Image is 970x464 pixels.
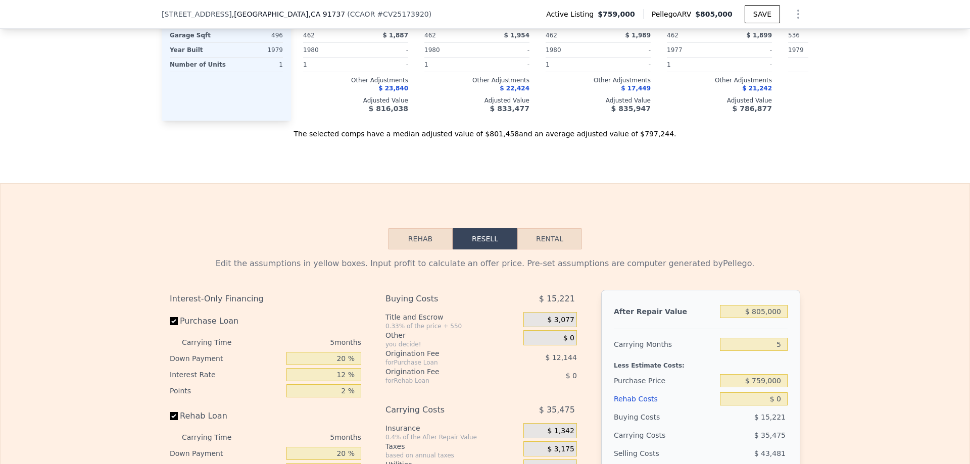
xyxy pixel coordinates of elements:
div: Number of Units [170,58,226,72]
label: Rehab Loan [170,407,282,425]
span: Pellego ARV [652,9,696,19]
span: $ 835,947 [611,105,651,113]
div: Selling Costs [614,444,716,462]
div: Other Adjustments [788,76,893,84]
span: [STREET_ADDRESS] [162,9,232,19]
div: - [358,43,408,57]
span: $ 17,449 [621,85,651,92]
div: for Purchase Loan [385,358,498,367]
div: Title and Escrow [385,312,519,322]
span: $ 833,477 [490,105,529,113]
div: Buying Costs [385,290,498,308]
span: $ 43,481 [754,449,786,457]
span: $ 15,221 [539,290,575,308]
span: # CV25173920 [377,10,428,18]
button: Resell [453,228,517,249]
span: $ 0 [566,372,577,380]
div: Interest Rate [170,367,282,383]
div: Adjusted Value [424,96,529,105]
input: Rehab Loan [170,412,178,420]
div: 1 [424,58,475,72]
button: Show Options [788,4,808,24]
span: 536 [788,32,800,39]
div: Carrying Months [614,335,716,353]
span: 462 [667,32,678,39]
div: Purchase Price [614,372,716,390]
div: - [479,58,529,72]
div: Carrying Costs [385,401,498,419]
label: Purchase Loan [170,312,282,330]
div: Less Estimate Costs: [614,353,788,372]
div: Year Built [170,43,224,57]
div: - [600,58,651,72]
div: Other Adjustments [546,76,651,84]
span: 462 [303,32,315,39]
div: 1979 [788,43,839,57]
div: 5 months [252,334,361,350]
span: $ 35,475 [539,401,575,419]
div: Insurance [385,423,519,433]
div: Adjusted Value [788,96,893,105]
div: 5 months [252,429,361,445]
div: Origination Fee [385,348,498,358]
div: Carrying Costs [614,426,677,444]
span: $ 22,424 [500,85,529,92]
div: 1979 [228,43,283,57]
div: Other [385,330,519,340]
span: $ 786,877 [733,105,772,113]
div: based on annual taxes [385,451,519,459]
div: Points [170,383,282,399]
span: , [GEOGRAPHIC_DATA] [232,9,345,19]
span: $ 1,899 [747,32,772,39]
div: Edit the assumptions in yellow boxes. Input profit to calculate an offer price. Pre-set assumptio... [170,257,800,270]
span: $ 35,475 [754,431,786,439]
div: Other Adjustments [424,76,529,84]
div: 1980 [424,43,475,57]
div: Carrying Time [182,429,248,445]
span: $ 15,221 [754,413,786,421]
div: Down Payment [170,445,282,461]
span: , CA 91737 [308,10,345,18]
div: Interest-Only Financing [170,290,361,308]
div: Adjusted Value [546,96,651,105]
div: Other Adjustments [303,76,408,84]
span: $ 21,242 [742,85,772,92]
div: Taxes [385,441,519,451]
div: Buying Costs [614,408,716,426]
div: 1 [303,58,354,72]
div: Garage Sqft [170,28,224,42]
span: $759,000 [598,9,635,19]
div: 0.4% of the After Repair Value [385,433,519,441]
div: 1 [546,58,596,72]
div: Adjusted Value [303,96,408,105]
span: $ 1,954 [504,32,529,39]
div: 1 [667,58,717,72]
span: 462 [546,32,557,39]
span: $ 23,840 [378,85,408,92]
div: 1980 [303,43,354,57]
div: The selected comps have a median adjusted value of $801,458 and an average adjusted value of $797... [162,121,808,139]
div: 0.33% of the price + 550 [385,322,519,330]
span: 462 [424,32,436,39]
div: 496 [228,28,283,42]
div: you decide! [385,340,519,348]
div: Origination Fee [385,367,498,377]
div: 1 [230,58,283,72]
div: - [721,58,772,72]
input: Purchase Loan [170,317,178,325]
span: $ 0 [563,334,574,343]
span: $ 1,342 [547,427,574,436]
span: $ 1,989 [625,32,651,39]
div: - [600,43,651,57]
div: Adjusted Value [667,96,772,105]
span: $ 3,077 [547,316,574,325]
span: $ 3,175 [547,445,574,454]
div: After Repair Value [614,302,716,321]
div: Rehab Costs [614,390,716,408]
div: ( ) [347,9,431,19]
span: $ 816,038 [369,105,408,113]
div: for Rehab Loan [385,377,498,385]
button: Rehab [388,228,453,249]
span: $ 12,144 [546,353,577,362]
span: CCAOR [350,10,375,18]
